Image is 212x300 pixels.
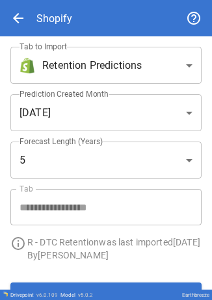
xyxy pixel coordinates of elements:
span: Retention Predictions [42,58,142,73]
label: Prediction Created Month [20,88,109,99]
div: Drivepoint [10,292,58,298]
span: info_outline [10,236,26,251]
label: Forecast Length (Years) [20,136,103,147]
p: By [PERSON_NAME] [27,249,202,262]
label: Tab [20,183,33,194]
span: v 5.0.2 [78,292,93,298]
label: Tab to Import [20,41,67,52]
span: arrow_back [10,10,26,26]
img: brand icon not found [20,58,35,73]
div: Earthbreeze [182,292,209,298]
span: [DATE] [20,105,51,121]
div: Shopify [36,12,72,25]
span: v 6.0.109 [36,292,58,298]
img: Drivepoint [3,292,8,297]
div: Model [60,292,93,298]
p: R - DTC Retention was last imported [DATE] [27,236,202,249]
span: 5 [20,153,25,168]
